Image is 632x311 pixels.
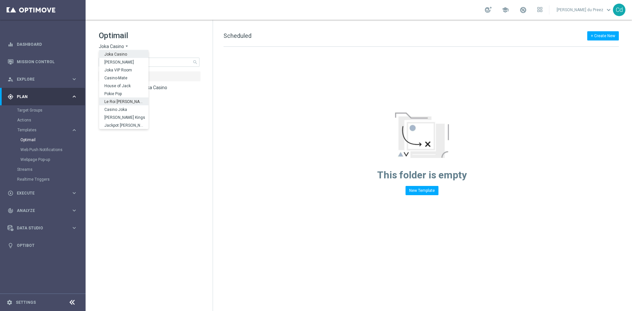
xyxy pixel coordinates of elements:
[7,243,78,248] button: lightbulb Optibot
[20,145,85,155] div: Web Push Notifications
[8,41,13,47] i: equalizer
[17,127,78,133] button: Templates keyboard_arrow_right
[7,299,13,305] i: settings
[99,50,148,129] ng-dropdown-panel: Options list
[587,31,619,40] button: + Create New
[7,42,78,47] button: equalizer Dashboard
[8,36,77,53] div: Dashboard
[7,77,78,82] button: person_search Explore keyboard_arrow_right
[71,207,77,214] i: keyboard_arrow_right
[8,76,13,82] i: person_search
[17,105,85,115] div: Target Groups
[17,36,77,53] a: Dashboard
[17,53,77,70] a: Mission Control
[20,147,68,152] a: Web Push Notifications
[99,43,129,50] button: Joka Casino arrow_drop_down
[17,167,68,172] a: Streams
[7,225,78,231] button: Data Studio keyboard_arrow_right
[71,93,77,100] i: keyboard_arrow_right
[17,209,71,213] span: Analyze
[99,58,199,67] input: Search Template
[395,113,449,158] img: emptyStateManageTemplates.jpg
[7,59,78,65] button: Mission Control
[17,226,71,230] span: Data Studio
[17,128,71,132] div: Templates
[17,191,71,195] span: Execute
[17,177,68,182] a: Realtime Triggers
[8,76,71,82] div: Explore
[16,300,36,304] a: Settings
[7,208,78,213] button: track_changes Analyze keyboard_arrow_right
[8,225,71,231] div: Data Studio
[17,125,85,165] div: Templates
[17,117,68,123] a: Actions
[8,190,71,196] div: Execute
[17,128,65,132] span: Templates
[71,76,77,82] i: keyboard_arrow_right
[8,208,71,214] div: Analyze
[605,6,612,13] span: keyboard_arrow_down
[193,60,198,65] span: search
[99,30,199,41] h1: Optimail
[17,115,85,125] div: Actions
[224,32,251,39] span: Scheduled
[8,243,13,248] i: lightbulb
[71,225,77,231] i: keyboard_arrow_right
[17,95,71,99] span: Plan
[8,208,13,214] i: track_changes
[406,186,438,195] button: New Template
[8,190,13,196] i: play_circle_outline
[99,43,124,50] span: Joka Casino
[8,94,71,100] div: Plan
[556,5,613,15] a: [PERSON_NAME] du Preezkeyboard_arrow_down
[71,127,77,133] i: keyboard_arrow_right
[17,165,85,174] div: Streams
[7,191,78,196] button: play_circle_outline Execute keyboard_arrow_right
[8,237,77,254] div: Optibot
[7,94,78,99] button: gps_fixed Plan keyboard_arrow_right
[124,43,129,50] i: arrow_drop_down
[8,94,13,100] i: gps_fixed
[17,174,85,184] div: Realtime Triggers
[20,157,68,162] a: Webpage Pop-up
[17,77,71,81] span: Explore
[17,237,77,254] a: Optibot
[613,4,625,16] div: Cd
[377,169,467,181] span: This folder is empty
[502,6,509,13] span: school
[20,137,68,143] a: Optimail
[71,190,77,196] i: keyboard_arrow_right
[8,53,77,70] div: Mission Control
[20,155,85,165] div: Webpage Pop-up
[20,135,85,145] div: Optimail
[17,108,68,113] a: Target Groups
